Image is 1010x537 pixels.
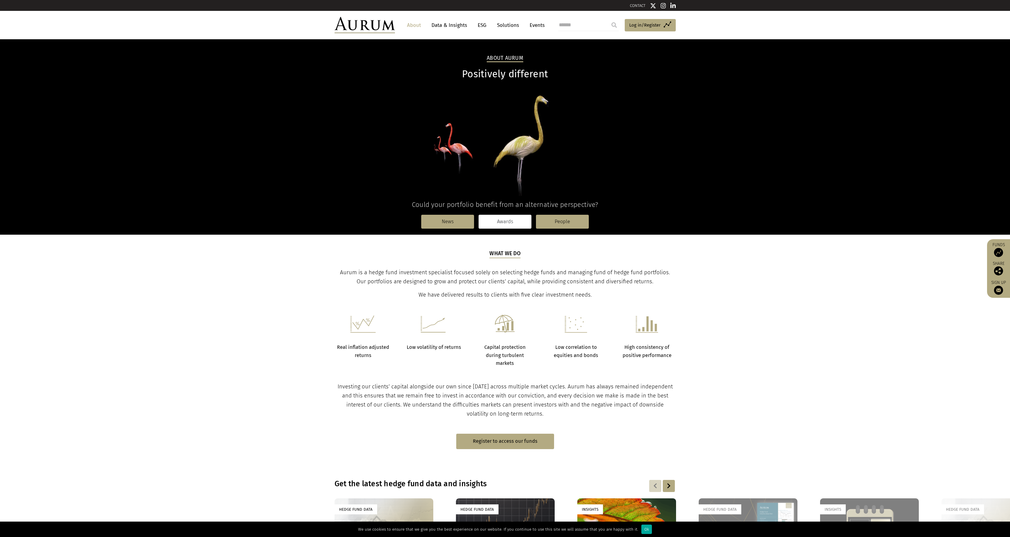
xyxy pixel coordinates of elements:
[337,344,389,358] strong: Real inflation adjusted returns
[608,19,620,31] input: Submit
[487,55,523,62] h2: About Aurum
[335,479,598,488] h3: Get the latest hedge fund data and insights
[527,20,545,31] a: Events
[629,21,661,29] span: Log in/Register
[456,504,499,514] div: Hedge Fund Data
[428,20,470,31] a: Data & Insights
[820,504,846,514] div: Insights
[484,344,526,366] strong: Capital protection during turbulent markets
[990,280,1007,295] a: Sign up
[625,19,676,32] a: Log in/Register
[994,286,1003,295] img: Sign up to our newsletter
[475,20,489,31] a: ESG
[404,20,424,31] a: About
[641,525,652,534] div: Ok
[418,291,592,298] span: We have delivered results to clients with five clear investment needs.
[335,504,377,514] div: Hedge Fund Data
[554,344,598,358] strong: Low correlation to equities and bonds
[661,3,666,9] img: Instagram icon
[536,215,589,229] a: People
[421,215,474,229] a: News
[990,242,1007,257] a: Funds
[479,215,531,229] a: Awards
[335,68,676,80] h1: Positively different
[670,3,676,9] img: Linkedin icon
[623,344,672,358] strong: High consistency of positive performance
[699,504,741,514] div: Hedge Fund Data
[407,344,461,350] strong: Low volatility of returns
[338,383,673,417] span: Investing our clients’ capital alongside our own since [DATE] across multiple market cycles. Auru...
[494,20,522,31] a: Solutions
[630,3,646,8] a: CONTACT
[489,250,521,258] h5: What we do
[994,248,1003,257] img: Access Funds
[456,434,554,449] a: Register to access our funds
[990,262,1007,275] div: Share
[577,504,603,514] div: Insights
[994,266,1003,275] img: Share this post
[335,17,395,33] img: Aurum
[941,504,984,514] div: Hedge Fund Data
[335,201,676,209] h4: Could your portfolio benefit from an alternative perspective?
[340,269,670,285] span: Aurum is a hedge fund investment specialist focused solely on selecting hedge funds and managing ...
[650,3,656,9] img: Twitter icon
